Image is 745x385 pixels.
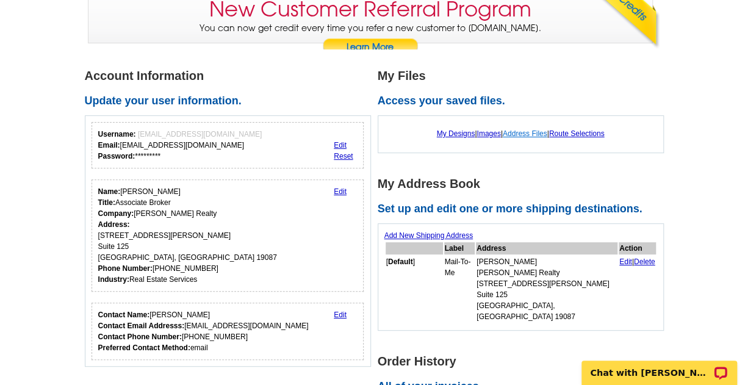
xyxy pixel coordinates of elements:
[378,203,671,216] h2: Set up and edit one or more shipping destinations.
[138,130,262,139] span: [EMAIL_ADDRESS][DOMAIN_NAME]
[503,129,547,138] a: Address Files
[388,257,413,266] b: Default
[98,209,134,218] strong: Company:
[98,198,115,207] strong: Title:
[334,141,347,149] a: Edit
[98,311,150,319] strong: Contact Name:
[98,264,153,273] strong: Phone Number:
[378,178,671,190] h1: My Address Book
[334,187,347,196] a: Edit
[98,309,309,353] div: [PERSON_NAME] [EMAIL_ADDRESS][DOMAIN_NAME] [PHONE_NUMBER] email
[92,179,364,292] div: Your personal details.
[334,311,347,319] a: Edit
[334,152,353,160] a: Reset
[98,322,185,330] strong: Contact Email Addresss:
[378,355,671,368] h1: Order History
[92,303,364,360] div: Who should we contact regarding order issues?
[85,95,378,108] h2: Update your user information.
[437,129,475,138] a: My Designs
[98,152,135,160] strong: Password:
[384,122,657,145] div: | | |
[92,122,364,168] div: Your login information.
[85,70,378,82] h1: Account Information
[477,129,500,138] a: Images
[444,242,475,254] th: Label
[378,70,671,82] h1: My Files
[88,22,652,57] p: You can now get credit every time you refer a new customer to [DOMAIN_NAME].
[98,333,182,341] strong: Contact Phone Number:
[619,242,656,254] th: Action
[98,220,130,229] strong: Address:
[619,257,632,266] a: Edit
[476,256,617,323] td: [PERSON_NAME] [PERSON_NAME] Realty [STREET_ADDRESS][PERSON_NAME] Suite 125 [GEOGRAPHIC_DATA], [GE...
[549,129,605,138] a: Route Selections
[574,347,745,385] iframe: LiveChat chat widget
[98,141,120,149] strong: Email:
[444,256,475,323] td: Mail-To-Me
[98,187,121,196] strong: Name:
[634,257,655,266] a: Delete
[386,256,443,323] td: [ ]
[322,38,419,57] a: Learn More
[98,186,277,285] div: [PERSON_NAME] Associate Broker [PERSON_NAME] Realty [STREET_ADDRESS][PERSON_NAME] Suite 125 [GEOG...
[378,95,671,108] h2: Access your saved files.
[384,231,473,240] a: Add New Shipping Address
[98,344,190,352] strong: Preferred Contact Method:
[98,130,136,139] strong: Username:
[476,242,617,254] th: Address
[619,256,656,323] td: |
[98,275,129,284] strong: Industry:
